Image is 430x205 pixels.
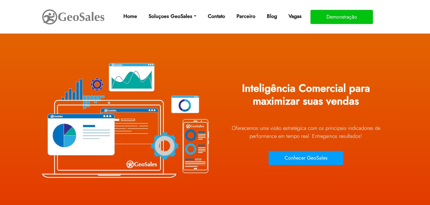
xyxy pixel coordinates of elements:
a: Soluçoes GeoSales [146,10,199,23]
a: Blog [264,10,280,23]
a: Home [121,10,140,23]
a: Parceiro [234,10,258,23]
p: Oferecemos uma visão estratégica com os principais indicadores de performance em tempo real. Ent... [220,124,392,140]
button: Conhecer GeoSales [269,151,343,165]
img: Plataforma GeoSales [38,48,210,192]
h1: Inteligência Comercial para maximizar suas vendas [220,77,392,117]
a: Contato [205,10,228,23]
img: GeoSales [41,8,105,26]
a: Vagas [286,10,304,23]
button: Demonstração [310,10,373,24]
